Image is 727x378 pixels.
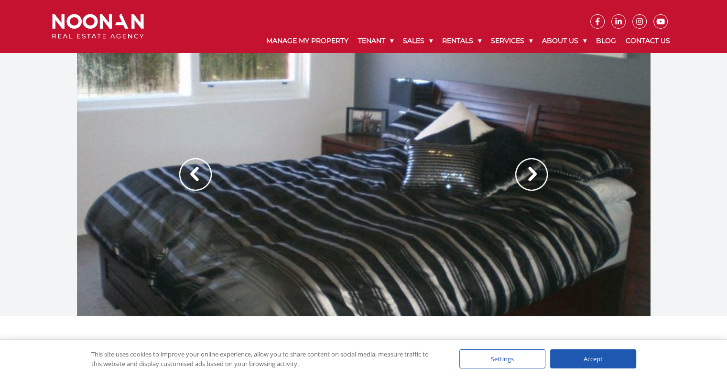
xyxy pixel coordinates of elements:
[353,29,398,53] a: Tenant
[550,349,636,368] div: Accept
[179,158,212,191] img: Arrow slider
[261,29,353,53] a: Manage My Property
[621,29,675,53] a: Contact Us
[52,14,144,39] img: Noonan Real Estate Agency
[591,29,621,53] a: Blog
[459,349,545,368] div: Settings
[91,349,440,368] div: This site uses cookies to improve your online experience, allow you to share content on social me...
[398,29,437,53] a: Sales
[437,29,486,53] a: Rentals
[486,29,537,53] a: Services
[537,29,591,53] a: About Us
[515,158,548,191] img: Arrow slider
